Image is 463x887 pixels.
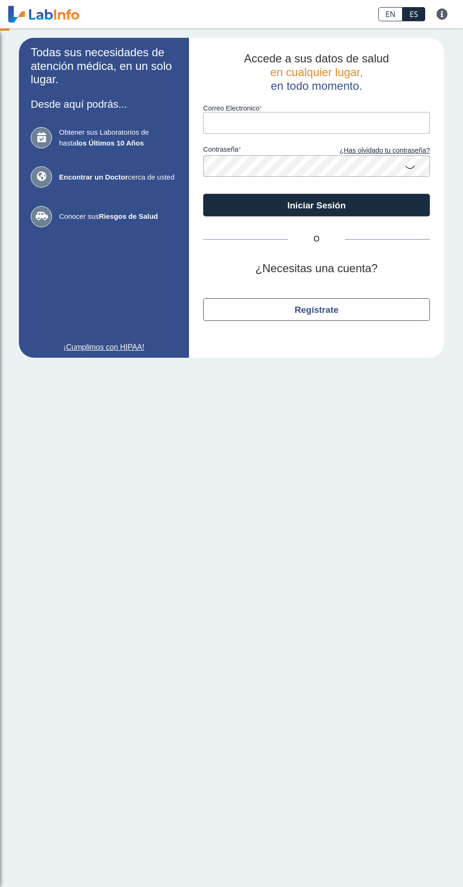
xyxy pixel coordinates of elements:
b: Encontrar un Doctor [59,173,128,181]
span: en cualquier lugar, [270,66,363,78]
span: Obtener sus Laboratorios de hasta [59,127,177,148]
h3: Desde aquí podrás... [31,98,177,110]
b: Riesgos de Salud [99,212,158,220]
label: contraseña [203,146,317,156]
span: cerca de usted [59,172,177,183]
h2: Todas sus necesidades de atención médica, en un solo lugar. [31,46,177,86]
button: Iniciar Sesión [203,194,430,216]
span: O [288,233,345,245]
b: los Últimos 10 Años [77,139,144,147]
a: ES [403,7,425,21]
span: Accede a sus datos de salud [244,52,389,65]
button: Regístrate [203,298,430,321]
span: Conocer sus [59,211,177,222]
span: en todo momento. [271,79,362,92]
a: ¡Cumplimos con HIPAA! [31,342,177,353]
a: EN [378,7,403,21]
label: Correo Electronico [203,104,430,112]
h2: ¿Necesitas una cuenta? [203,262,430,276]
a: ¿Has olvidado tu contraseña? [317,146,430,156]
